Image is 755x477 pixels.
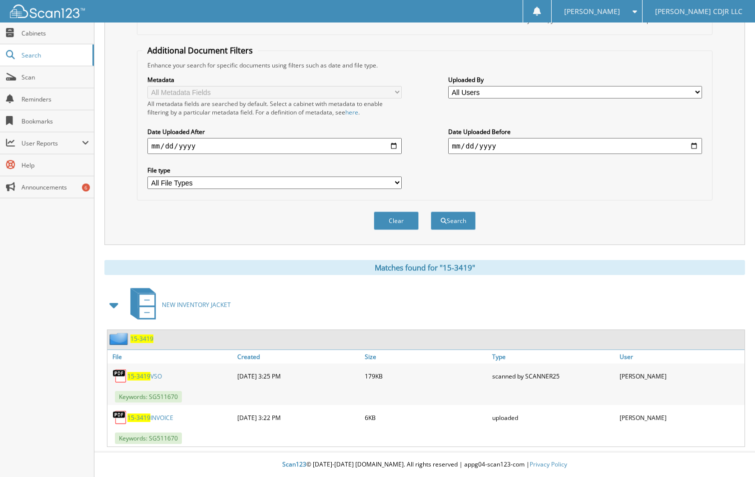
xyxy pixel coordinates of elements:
label: Date Uploaded Before [448,127,702,136]
input: start [147,138,401,154]
a: Created [235,350,362,363]
span: Scan123 [282,460,306,468]
span: [PERSON_NAME] [564,8,620,14]
div: uploaded [490,407,617,427]
div: 6 [82,183,90,191]
button: Search [431,211,476,230]
div: [PERSON_NAME] [617,366,745,386]
a: 15-3419VSO [127,372,162,380]
div: All metadata fields are searched by default. Select a cabinet with metadata to enable filtering b... [147,99,401,116]
span: User Reports [21,139,82,147]
a: Type [490,350,617,363]
div: [PERSON_NAME] [617,407,745,427]
a: File [107,350,235,363]
label: File type [147,166,401,174]
input: end [448,138,702,154]
span: Help [21,161,89,169]
div: 179KB [362,366,490,386]
div: [DATE] 3:25 PM [235,366,362,386]
span: Keywords: SG511670 [115,391,182,402]
span: Search [21,51,87,59]
div: Enhance your search for specific documents using filters such as date and file type. [142,61,707,69]
a: NEW INVENTORY JACKET [124,285,231,324]
span: NEW INVENTORY JACKET [162,300,231,309]
label: Metadata [147,75,401,84]
div: © [DATE]-[DATE] [DOMAIN_NAME]. All rights reserved | appg04-scan123-com | [94,452,755,477]
a: 15-3419INVOICE [127,413,173,422]
label: Date Uploaded After [147,127,401,136]
a: Privacy Policy [530,460,567,468]
a: Size [362,350,490,363]
a: here [345,108,358,116]
span: 15-3419 [127,372,150,380]
span: 15-3419 [127,413,150,422]
div: [DATE] 3:22 PM [235,407,362,427]
img: folder2.png [109,332,130,345]
button: Clear [374,211,419,230]
div: Matches found for "15-3419" [104,260,745,275]
a: 15-3419 [130,334,153,343]
span: Bookmarks [21,117,89,125]
div: scanned by SCANNER25 [490,366,617,386]
span: [PERSON_NAME] CDJR LLC [655,8,743,14]
legend: Additional Document Filters [142,45,258,56]
img: scan123-logo-white.svg [10,4,85,18]
div: 6KB [362,407,490,427]
span: Keywords: SG511670 [115,432,182,444]
span: Cabinets [21,29,89,37]
label: Uploaded By [448,75,702,84]
span: Announcements [21,183,89,191]
span: Reminders [21,95,89,103]
img: PDF.png [112,368,127,383]
a: User [617,350,745,363]
iframe: Chat Widget [705,429,755,477]
img: PDF.png [112,410,127,425]
span: Scan [21,73,89,81]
